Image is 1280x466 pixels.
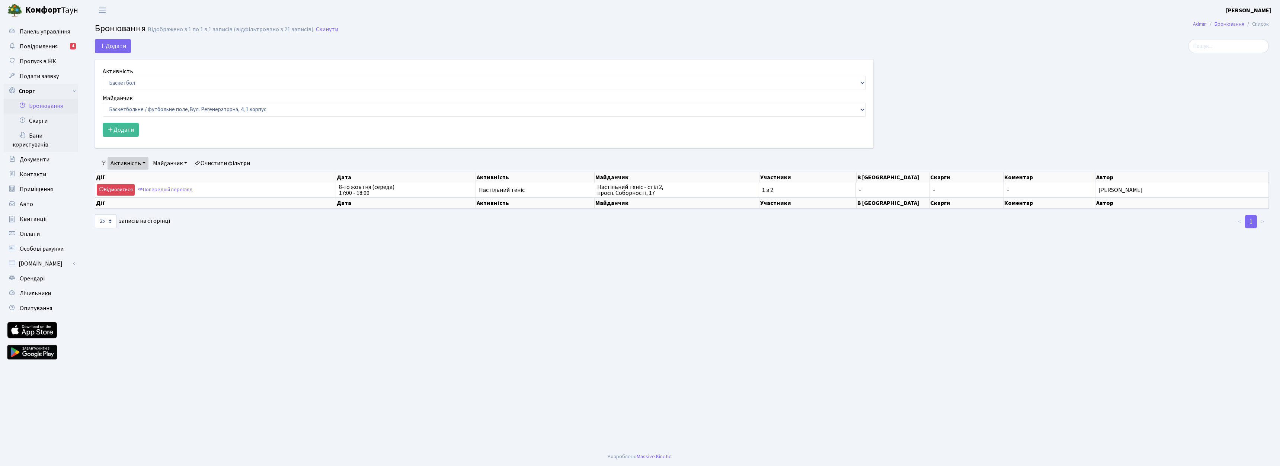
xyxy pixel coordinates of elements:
span: Панель управління [20,28,70,36]
a: Авто [4,197,78,212]
span: [PERSON_NAME] [1098,187,1265,193]
th: Участники [759,172,856,183]
span: Настільний теніс - стіл 2, просп. Соборності, 17 [597,184,756,196]
span: - [933,187,1001,193]
a: Активність [108,157,148,170]
a: Спорт [4,84,78,99]
a: Очистити фільтри [192,157,253,170]
a: Пропуск в ЖК [4,54,78,69]
nav: breadcrumb [1182,16,1280,32]
a: Майданчик [150,157,190,170]
a: Бани користувачів [4,128,78,152]
th: Коментар [1004,172,1095,183]
div: Розроблено . [608,453,672,461]
span: Настільний теніс [479,187,591,193]
span: Авто [20,200,33,208]
a: Подати заявку [4,69,78,84]
li: Список [1244,20,1269,28]
button: Додати [95,39,131,53]
span: 8-го жовтня (середа) 17:00 - 18:00 [339,184,473,196]
button: Додати [103,123,139,137]
label: записів на сторінці [95,214,170,228]
a: Оплати [4,226,78,241]
span: Оплати [20,230,40,238]
a: Повідомлення4 [4,39,78,54]
select: записів на сторінці [95,214,116,228]
a: Скарги [4,113,78,128]
a: Скинути [316,26,338,33]
span: Лічильники [20,289,51,298]
th: Дата [336,172,476,183]
a: Massive Kinetic [637,453,671,460]
th: Автор [1095,172,1269,183]
a: Опитування [4,301,78,316]
a: Бронювання [1215,20,1244,28]
img: logo.png [7,3,22,18]
b: Комфорт [25,4,61,16]
div: Відображено з 1 по 1 з 1 записів (відфільтровано з 21 записів). [148,26,314,33]
span: Повідомлення [20,42,58,51]
a: Панель управління [4,24,78,39]
th: Активність [476,172,594,183]
input: Пошук... [1188,39,1269,53]
a: Особові рахунки [4,241,78,256]
label: Активність [103,67,133,76]
a: Документи [4,152,78,167]
th: Дії [95,197,336,209]
a: Відмовитися [97,184,135,196]
span: - [859,187,927,193]
span: 1 з 2 [762,187,852,193]
a: Попередній перегляд [136,184,195,196]
a: Лічильники [4,286,78,301]
span: Подати заявку [20,72,59,80]
span: Орендарі [20,274,45,283]
th: Скарги [929,197,1004,209]
a: Admin [1193,20,1207,28]
th: Майданчик [595,172,760,183]
th: Участники [759,197,856,209]
span: Контакти [20,170,46,179]
span: Бронювання [95,22,146,35]
th: В [GEOGRAPHIC_DATA] [857,197,930,209]
label: Майданчик [103,94,132,103]
span: Опитування [20,304,52,312]
button: Переключити навігацію [93,4,112,16]
th: Майданчик [595,197,760,209]
th: В [GEOGRAPHIC_DATA] [857,172,930,183]
th: Дата [336,197,476,209]
a: Контакти [4,167,78,182]
span: Приміщення [20,185,53,193]
span: Особові рахунки [20,245,64,253]
a: Квитанції [4,212,78,226]
span: Квитанції [20,215,47,223]
span: Документи [20,155,49,164]
span: Пропуск в ЖК [20,57,56,65]
th: Дії [95,172,336,183]
div: 4 [70,43,76,49]
a: Приміщення [4,182,78,197]
a: [PERSON_NAME] [1226,6,1271,15]
a: [DOMAIN_NAME] [4,256,78,271]
span: - [1007,186,1009,194]
a: Орендарі [4,271,78,286]
th: Активність [476,197,594,209]
th: Скарги [929,172,1004,183]
a: 1 [1245,215,1257,228]
a: Бронювання [4,99,78,113]
span: Таун [25,4,78,17]
th: Автор [1095,197,1269,209]
th: Коментар [1004,197,1095,209]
